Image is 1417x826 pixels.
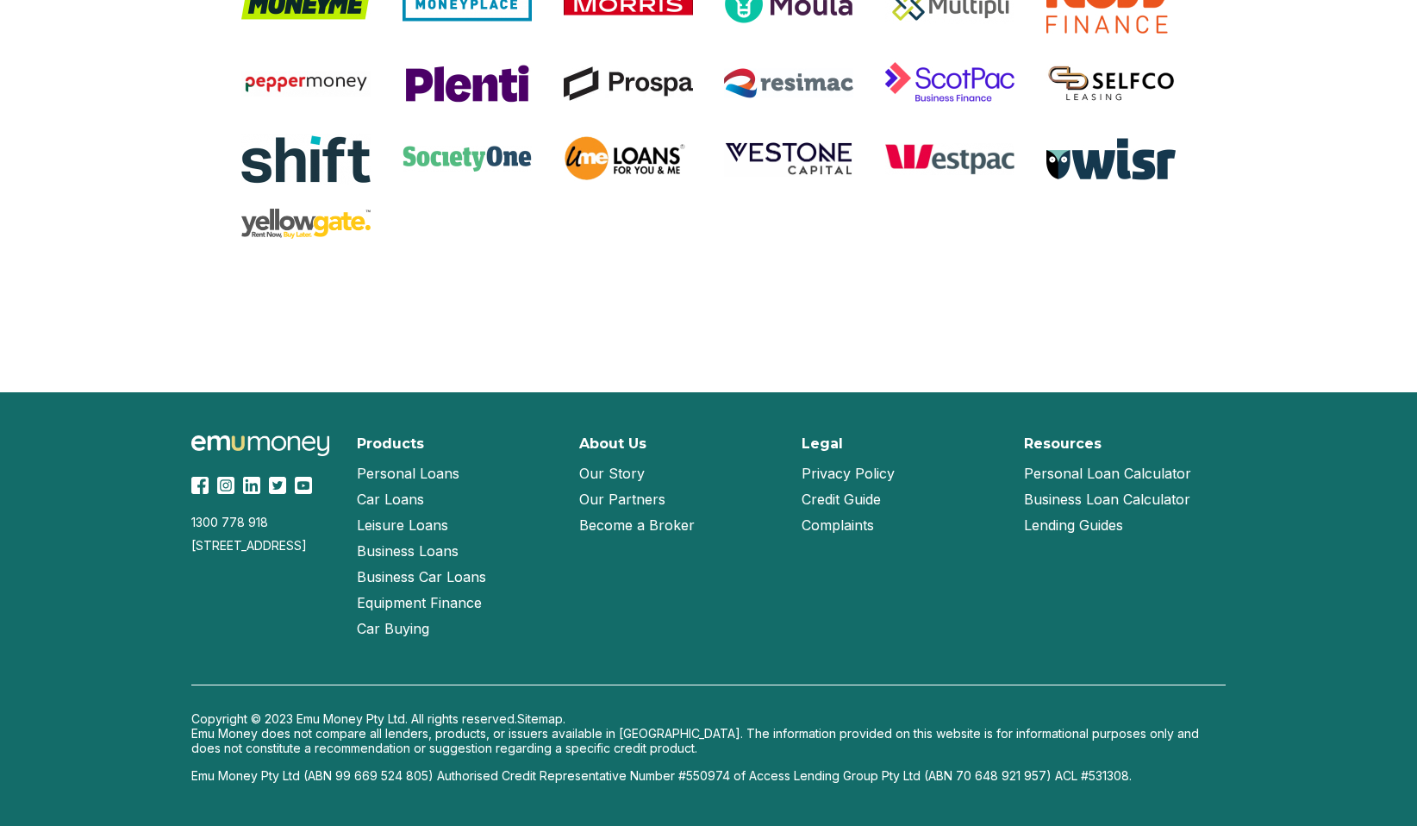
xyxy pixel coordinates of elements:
img: Resimac [724,68,853,98]
a: Become a Broker [579,512,695,538]
img: Westpac [885,143,1014,175]
div: [STREET_ADDRESS] [191,538,336,553]
a: Personal Loan Calculator [1024,460,1191,486]
a: Our Story [579,460,645,486]
a: Business Loans [357,538,459,564]
a: Leisure Loans [357,512,448,538]
a: Car Loans [357,486,424,512]
img: Pepper Money [241,71,371,97]
a: Our Partners [579,486,665,512]
a: Equipment Finance [357,590,482,616]
img: SocietyOne [403,146,532,172]
img: Emu Money [191,435,329,457]
img: Selfco [1046,64,1176,103]
a: Privacy Policy [802,460,895,486]
p: Copyright © 2023 Emu Money Pty Ltd. All rights reserved. [191,711,1226,726]
a: Business Loan Calculator [1024,486,1190,512]
img: LinkedIn [243,477,260,494]
h2: About Us [579,435,646,452]
a: Personal Loans [357,460,459,486]
h2: Resources [1024,435,1102,452]
img: Vestone [724,141,853,178]
h2: Products [357,435,424,452]
img: Shift [241,134,371,185]
a: Complaints [802,512,874,538]
img: Plenti [403,63,532,103]
a: Credit Guide [802,486,881,512]
img: Facebook [191,477,209,494]
a: Sitemap. [517,711,565,726]
a: Car Buying [357,616,429,641]
a: Business Car Loans [357,564,486,590]
p: Emu Money does not compare all lenders, products, or issuers available in [GEOGRAPHIC_DATA]. The ... [191,726,1226,755]
img: UME Loans [564,133,693,185]
h2: Legal [802,435,843,452]
img: Yellow Gate [241,209,371,239]
img: ScotPac [885,58,1014,109]
img: YouTube [295,477,312,494]
p: Emu Money Pty Ltd (ABN 99 669 524 805) Authorised Credit Representative Number #550974 of Access ... [191,768,1226,783]
img: Instagram [217,477,234,494]
a: Lending Guides [1024,512,1123,538]
img: Wisr [1046,138,1176,180]
div: 1300 778 918 [191,515,336,529]
img: Prospa [564,66,693,101]
img: Twitter [269,477,286,494]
